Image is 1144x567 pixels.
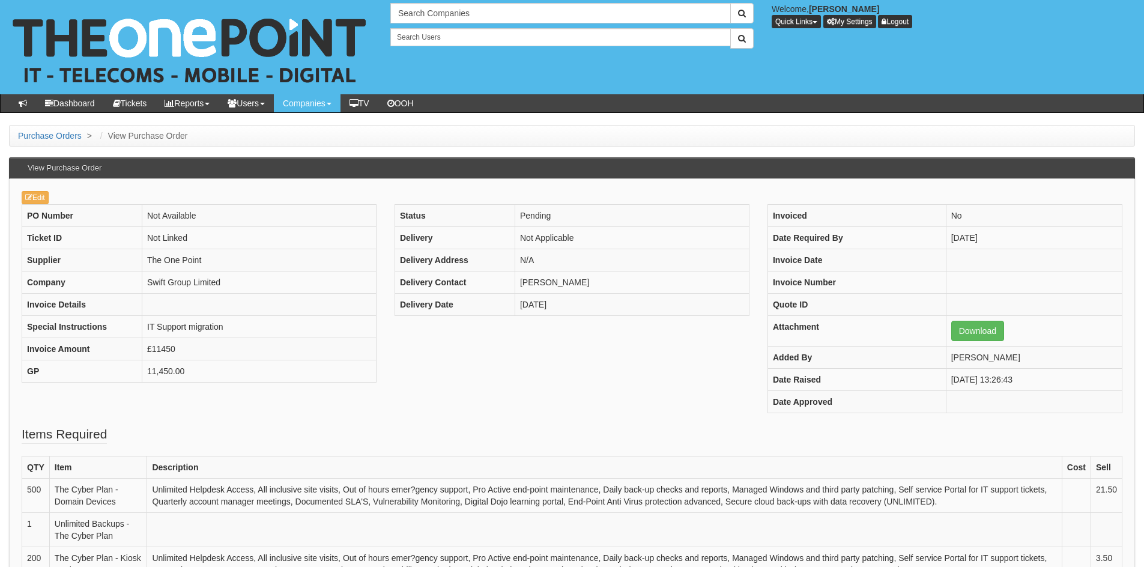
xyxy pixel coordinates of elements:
[156,94,219,112] a: Reports
[515,227,749,249] td: Not Applicable
[22,294,142,316] th: Invoice Details
[142,271,377,294] td: Swift Group Limited
[395,249,515,271] th: Delivery Address
[22,425,107,444] legend: Items Required
[274,94,340,112] a: Companies
[49,479,147,513] td: The Cyber Plan - Domain Devices
[515,249,749,271] td: N/A
[515,294,749,316] td: [DATE]
[763,3,1144,28] div: Welcome,
[767,316,946,347] th: Attachment
[515,205,749,227] td: Pending
[878,15,912,28] a: Logout
[84,131,95,141] span: >
[515,271,749,294] td: [PERSON_NAME]
[951,321,1004,341] a: Download
[22,316,142,338] th: Special Instructions
[767,227,946,249] th: Date Required By
[1091,456,1122,479] th: Sell
[147,456,1062,479] th: Description
[147,479,1062,513] td: Unlimited Helpdesk Access, All inclusive site visits, Out of hours emer?gency support, Pro Active...
[767,271,946,294] th: Invoice Number
[142,249,377,271] td: The One Point
[22,360,142,383] th: GP
[142,316,377,338] td: IT Support migration
[340,94,378,112] a: TV
[395,294,515,316] th: Delivery Date
[395,205,515,227] th: Status
[772,15,821,28] button: Quick Links
[767,369,946,391] th: Date Raised
[22,191,49,204] a: Edit
[767,391,946,413] th: Date Approved
[22,205,142,227] th: PO Number
[142,205,377,227] td: Not Available
[22,249,142,271] th: Supplier
[1062,456,1091,479] th: Cost
[49,513,147,547] td: Unlimited Backups - The Cyber Plan
[809,4,879,14] b: [PERSON_NAME]
[142,360,377,383] td: 11,450.00
[378,94,423,112] a: OOH
[395,227,515,249] th: Delivery
[395,271,515,294] th: Delivery Contact
[946,369,1122,391] td: [DATE] 13:26:43
[142,227,377,249] td: Not Linked
[219,94,274,112] a: Users
[22,271,142,294] th: Company
[1091,479,1122,513] td: 21.50
[767,347,946,369] th: Added By
[767,205,946,227] th: Invoiced
[22,158,107,178] h3: View Purchase Order
[390,28,731,46] input: Search Users
[767,249,946,271] th: Invoice Date
[22,227,142,249] th: Ticket ID
[22,513,50,547] td: 1
[18,131,82,141] a: Purchase Orders
[946,205,1122,227] td: No
[97,130,188,142] li: View Purchase Order
[946,347,1122,369] td: [PERSON_NAME]
[36,94,104,112] a: Dashboard
[767,294,946,316] th: Quote ID
[49,456,147,479] th: Item
[946,227,1122,249] td: [DATE]
[22,338,142,360] th: Invoice Amount
[142,338,377,360] td: £11450
[104,94,156,112] a: Tickets
[823,15,876,28] a: My Settings
[22,456,50,479] th: QTY
[22,479,50,513] td: 500
[390,3,731,23] input: Search Companies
